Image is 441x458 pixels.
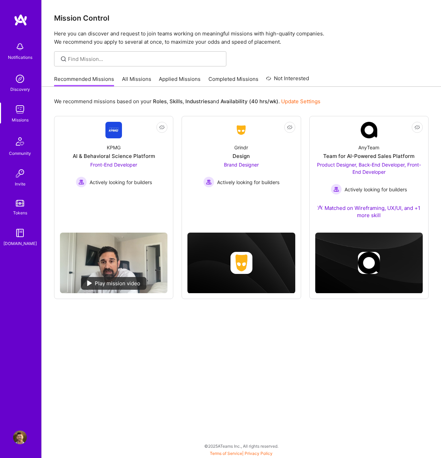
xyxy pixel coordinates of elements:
img: Company Logo [361,122,377,138]
img: Ateam Purple Icon [317,205,323,210]
img: play [87,280,92,286]
div: Team for AI-Powered Sales Platform [323,152,414,160]
i: icon SearchGrey [60,55,68,63]
div: © 2025 ATeams Inc., All rights reserved. [41,437,441,455]
span: Product Designer, Back-End Developer, Front-End Developer [317,162,421,175]
img: Community [12,133,28,150]
div: Notifications [8,54,32,61]
span: Brand Designer [224,162,259,168]
a: Update Settings [281,98,320,105]
a: Recommended Missions [54,75,114,87]
span: Actively looking for builders [217,179,279,186]
i: icon EyeClosed [287,125,293,130]
div: Matched on Wireframing, UX/UI, and +1 more skill [315,204,423,219]
a: Company LogoAnyTeamTeam for AI-Powered Sales PlatformProduct Designer, Back-End Developer, Front-... [315,122,423,227]
b: Industries [185,98,210,105]
a: Company LogoKPMGAI & Behavioral Science PlatformFront-End Developer Actively looking for builders... [60,122,167,227]
div: Community [9,150,31,157]
img: teamwork [13,103,27,116]
input: Find Mission... [68,55,221,63]
i: icon EyeClosed [414,125,420,130]
img: User Avatar [13,430,27,444]
img: logo [14,14,28,26]
a: Completed Missions [208,75,258,87]
a: Terms of Service [210,451,242,456]
img: cover [187,233,295,294]
div: Invite [15,180,25,188]
img: guide book [13,226,27,240]
i: icon EyeClosed [159,125,165,130]
div: Grindr [234,144,248,151]
div: Design [233,152,250,160]
p: Here you can discover and request to join teams working on meaningful missions with high-quality ... [54,30,429,46]
div: AI & Behavioral Science Platform [73,152,155,160]
img: No Mission [60,233,167,293]
img: tokens [16,200,24,206]
p: We recommend missions based on your , , and . [54,98,320,105]
a: Company LogoGrindrDesignBrand Designer Actively looking for buildersActively looking for builders [187,122,295,205]
span: Front-End Developer [90,162,137,168]
a: Not Interested [266,74,309,87]
a: All Missions [122,75,151,87]
a: User Avatar [11,430,29,444]
b: Skills [170,98,183,105]
span: | [210,451,273,456]
img: bell [13,40,27,54]
span: Actively looking for builders [345,186,407,193]
img: Company logo [358,252,380,274]
b: Availability (40 hrs/wk) [220,98,278,105]
img: Company Logo [105,122,122,138]
div: Tokens [13,209,27,216]
span: Actively looking for builders [90,179,152,186]
div: Missions [12,116,29,124]
img: cover [315,233,423,294]
div: Play mission video [81,277,146,290]
img: Actively looking for builders [331,184,342,195]
img: Company Logo [233,124,249,136]
img: Actively looking for builders [203,177,214,188]
img: Company logo [230,252,252,274]
a: Privacy Policy [245,451,273,456]
img: Invite [13,167,27,180]
img: discovery [13,72,27,86]
div: Discovery [10,86,30,93]
h3: Mission Control [54,14,429,22]
a: Applied Missions [159,75,201,87]
b: Roles [153,98,167,105]
img: Actively looking for builders [76,177,87,188]
div: [DOMAIN_NAME] [3,240,37,247]
div: AnyTeam [358,144,379,151]
div: KPMG [107,144,121,151]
